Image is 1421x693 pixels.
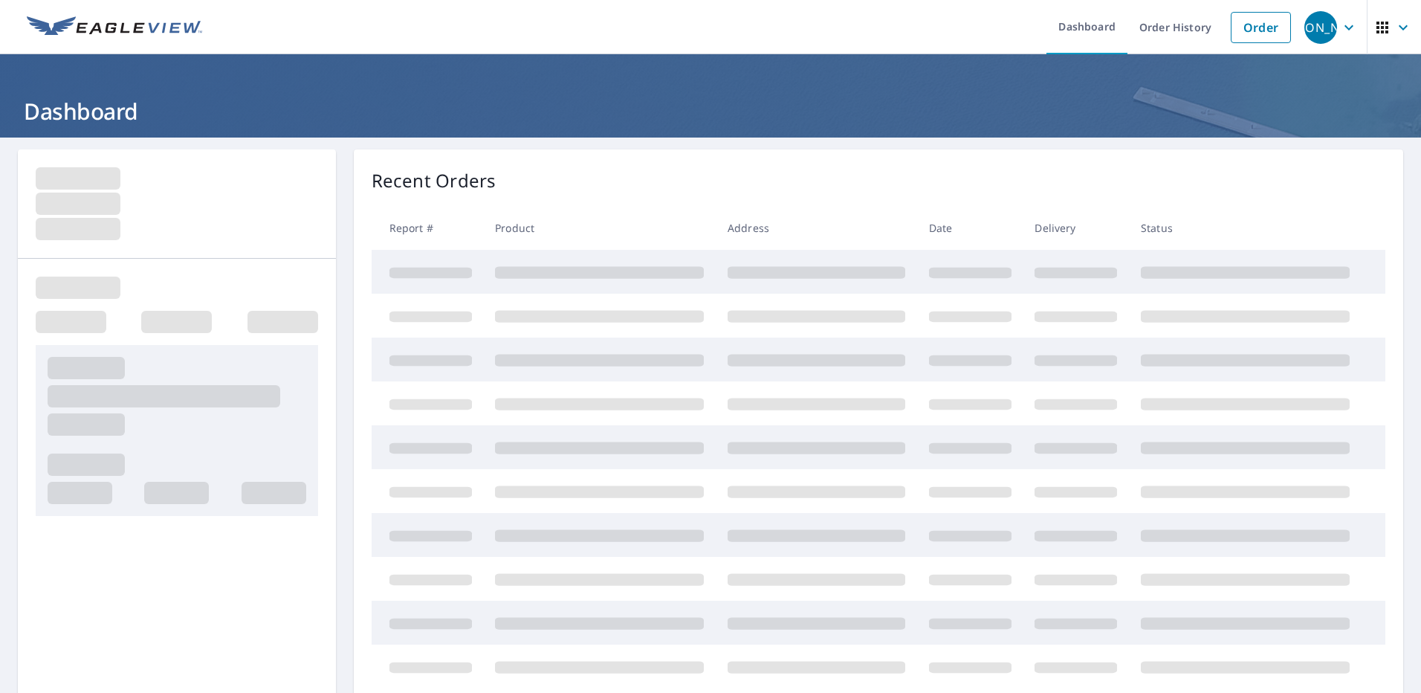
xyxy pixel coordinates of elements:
th: Date [917,206,1023,250]
th: Delivery [1023,206,1129,250]
h1: Dashboard [18,96,1403,126]
img: EV Logo [27,16,202,39]
th: Address [716,206,917,250]
th: Status [1129,206,1362,250]
th: Product [483,206,716,250]
th: Report # [372,206,484,250]
div: [PERSON_NAME] [1304,11,1337,44]
a: Order [1231,12,1291,43]
p: Recent Orders [372,167,496,194]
